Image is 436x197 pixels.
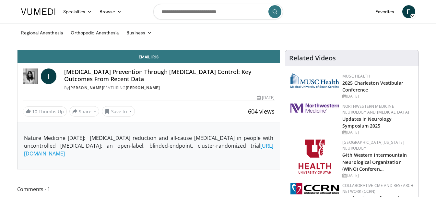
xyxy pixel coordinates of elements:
[123,26,156,39] a: Business
[23,106,67,117] a: 10 Thumbs Up
[69,85,103,91] a: [PERSON_NAME]
[126,85,160,91] a: [PERSON_NAME]
[299,140,331,174] img: f6362829-b0a3-407d-a044-59546adfd345.png.150x105_q85_autocrop_double_scale_upscale_version-0.2.png
[24,134,274,157] p: Nature Medicine [DATE]: [MEDICAL_DATA] reduction and all-cause [MEDICAL_DATA] in people with unco...
[59,5,96,18] a: Specialties
[102,106,135,117] button: Save to
[18,50,280,63] a: Email Iris
[342,104,409,115] a: Northwestern Medicine Neurology and [MEDICAL_DATA]
[290,183,339,194] img: a04ee3ba-8487-4636-b0fb-5e8d268f3737.png.150x105_q85_autocrop_double_scale_upscale_version-0.2.png
[371,5,398,18] a: Favorites
[290,104,339,113] img: 2a462fb6-9365-492a-ac79-3166a6f924d8.png.150x105_q85_autocrop_double_scale_upscale_version-0.2.jpg
[342,173,413,179] div: [DATE]
[41,68,56,84] a: I
[96,5,125,18] a: Browse
[248,107,275,115] span: 604 views
[342,116,392,129] a: Updates in Neurology Symposium 2025
[342,73,370,79] a: MUSC Health
[69,106,100,117] button: Share
[32,108,37,115] span: 10
[342,140,404,151] a: [GEOGRAPHIC_DATA][US_STATE] Neurology
[23,68,38,84] img: Dr. Iris Gorfinkel
[289,54,336,62] h4: Related Videos
[64,85,275,91] div: By FEATURING
[342,129,413,135] div: [DATE]
[290,73,339,88] img: 28791e84-01ee-459c-8a20-346b708451fc.webp.150x105_q85_autocrop_double_scale_upscale_version-0.2.png
[342,183,413,194] a: Collaborative CME and Research Network (CCRN)
[17,185,280,193] span: Comments 1
[257,95,275,101] div: [DATE]
[153,4,283,19] input: Search topics, interventions
[64,68,275,82] h4: [MEDICAL_DATA] Prevention Through [MEDICAL_DATA] Control: Key Outcomes From Recent Data
[17,26,67,39] a: Regional Anesthesia
[21,8,55,15] img: VuMedi Logo
[342,152,407,172] a: 64th Western Intermountain Neurological Organization (WINO) Conferen…
[342,93,413,99] div: [DATE]
[342,80,403,93] a: 2025 Charleston Vestibular Conference
[67,26,123,39] a: Orthopedic Anesthesia
[24,142,274,157] a: [URL][DOMAIN_NAME]
[402,5,415,18] a: F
